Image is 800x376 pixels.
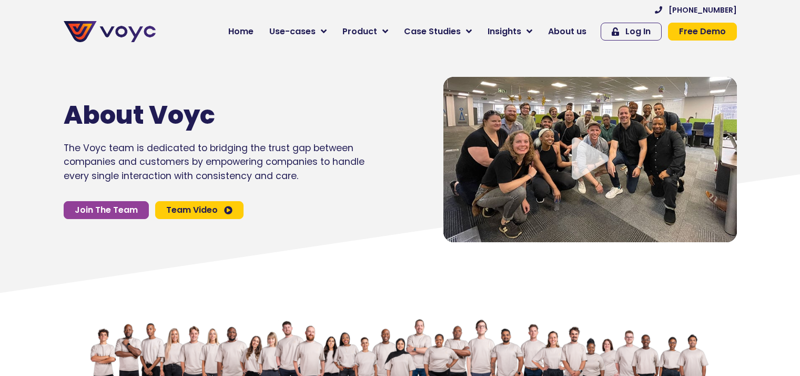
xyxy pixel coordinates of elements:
[625,27,651,36] span: Log In
[396,21,480,42] a: Case Studies
[64,100,333,131] h1: About Voyc
[601,23,662,41] a: Log In
[488,25,521,38] span: Insights
[228,25,254,38] span: Home
[480,21,540,42] a: Insights
[669,6,737,14] span: [PHONE_NUMBER]
[342,25,377,38] span: Product
[668,23,737,41] a: Free Demo
[166,206,218,214] span: Team Video
[75,206,138,214] span: Join The Team
[64,201,149,219] a: Join The Team
[540,21,594,42] a: About us
[64,21,156,42] img: voyc-full-logo
[569,137,611,181] div: Video play button
[335,21,396,42] a: Product
[155,201,244,219] a: Team Video
[679,27,726,36] span: Free Demo
[548,25,586,38] span: About us
[261,21,335,42] a: Use-cases
[655,6,737,14] a: [PHONE_NUMBER]
[64,141,364,183] p: The Voyc team is dedicated to bridging the trust gap between companies and customers by empowerin...
[269,25,316,38] span: Use-cases
[404,25,461,38] span: Case Studies
[220,21,261,42] a: Home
